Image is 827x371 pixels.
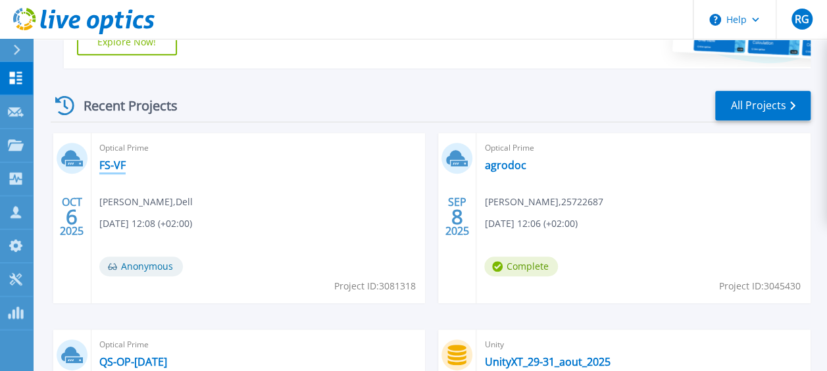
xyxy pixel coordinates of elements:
[99,141,418,155] span: Optical Prime
[484,141,803,155] span: Optical Prime
[484,216,577,231] span: [DATE] 12:06 (+02:00)
[719,279,801,293] span: Project ID: 3045430
[334,279,415,293] span: Project ID: 3081318
[794,14,809,24] span: RG
[77,29,177,55] a: Explore Now!
[445,193,470,241] div: SEP 2025
[66,211,78,222] span: 6
[484,355,610,368] a: UnityXT_29-31_aout_2025
[99,195,193,209] span: [PERSON_NAME] , Dell
[51,89,195,122] div: Recent Projects
[484,257,558,276] span: Complete
[484,159,526,172] a: agrodoc
[59,193,84,241] div: OCT 2025
[99,257,183,276] span: Anonymous
[484,195,603,209] span: [PERSON_NAME] , 25722687
[99,216,192,231] span: [DATE] 12:08 (+02:00)
[99,159,126,172] a: FS-VF
[99,355,167,368] a: QS-OP-[DATE]
[484,337,803,352] span: Unity
[451,211,463,222] span: 8
[99,337,418,352] span: Optical Prime
[715,91,811,120] a: All Projects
